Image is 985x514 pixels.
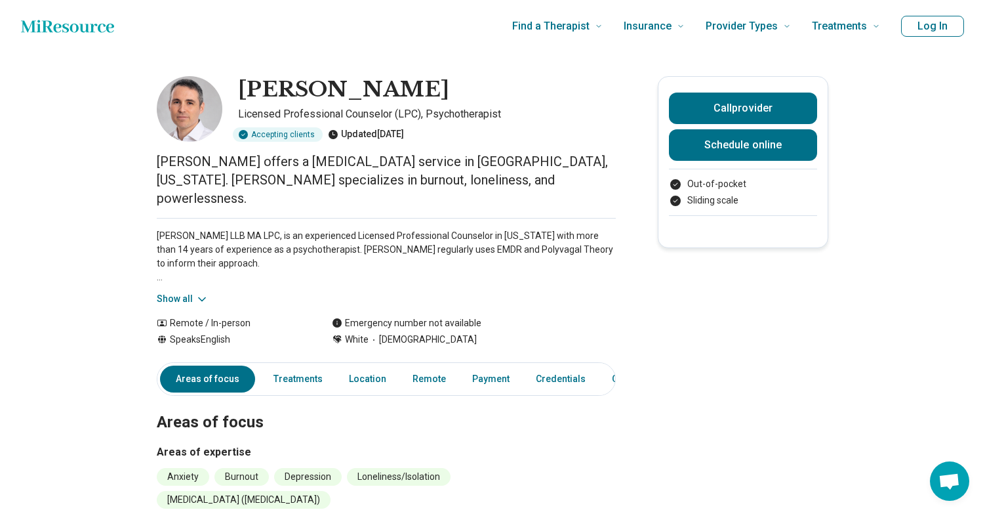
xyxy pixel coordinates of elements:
[669,93,817,124] button: Callprovider
[157,292,209,306] button: Show all
[332,316,481,330] div: Emergency number not available
[160,366,255,393] a: Areas of focus
[669,177,817,207] ul: Payment options
[21,13,114,39] a: Home page
[669,194,817,207] li: Sliding scale
[512,17,590,35] span: Find a Therapist
[369,333,477,347] span: [DEMOGRAPHIC_DATA]
[157,380,616,434] h2: Areas of focus
[157,76,222,142] img: Chris Warren-Dickins, Licensed Professional Counselor (LPC)
[157,229,616,284] p: [PERSON_NAME] LLB MA LPC, is an experienced Licensed Professional Counselor in [US_STATE] with mo...
[238,76,449,104] h1: [PERSON_NAME]
[706,17,778,35] span: Provider Types
[604,366,651,393] a: Other
[901,16,964,37] button: Log In
[528,366,593,393] a: Credentials
[405,366,454,393] a: Remote
[328,127,404,142] div: Updated [DATE]
[464,366,517,393] a: Payment
[930,461,969,501] div: Open chat
[238,106,616,122] p: Licensed Professional Counselor (LPC), Psychotherapist
[624,17,672,35] span: Insurance
[812,17,867,35] span: Treatments
[157,152,616,207] p: [PERSON_NAME] offers a [MEDICAL_DATA] service in [GEOGRAPHIC_DATA], [US_STATE]. [PERSON_NAME] spe...
[669,177,817,191] li: Out-of-pocket
[345,333,369,347] span: White
[669,129,817,161] a: Schedule online
[157,491,331,509] li: [MEDICAL_DATA] ([MEDICAL_DATA])
[214,468,269,486] li: Burnout
[347,468,451,486] li: Loneliness/Isolation
[266,366,331,393] a: Treatments
[157,444,616,460] h3: Areas of expertise
[157,333,306,347] div: Speaks English
[157,316,306,330] div: Remote / In-person
[274,468,342,486] li: Depression
[157,468,209,486] li: Anxiety
[341,366,394,393] a: Location
[233,127,323,142] div: Accepting clients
